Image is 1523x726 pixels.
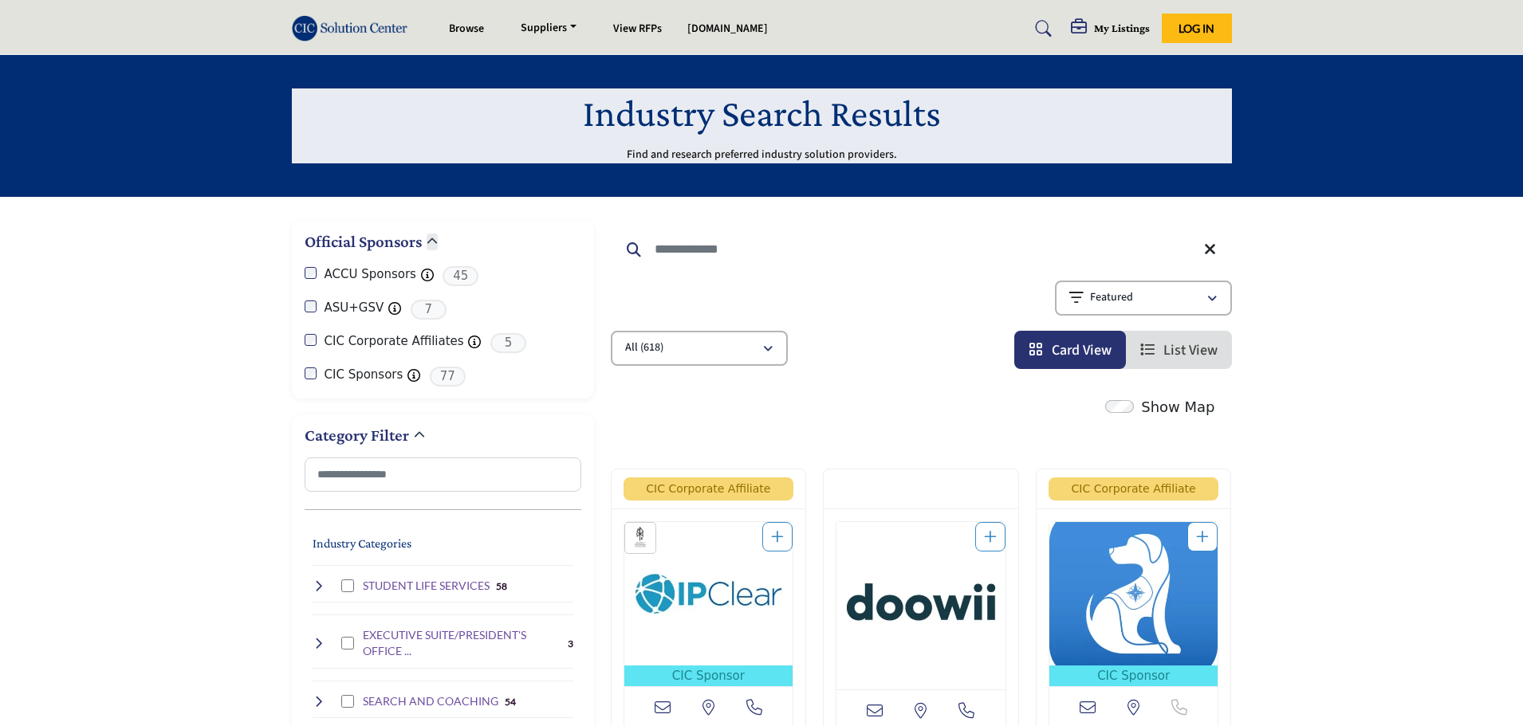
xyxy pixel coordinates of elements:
p: Featured [1090,290,1133,306]
a: Browse [449,21,484,37]
b: 58 [496,581,507,592]
span: CIC Corporate Affiliate [1049,477,1219,500]
h1: Industry Search Results [583,88,941,138]
p: All (618) [625,340,663,356]
button: Industry Categories [313,534,411,553]
button: Featured [1055,281,1232,316]
span: Log In [1179,22,1214,35]
h5: My Listings [1094,21,1150,35]
h4: STUDENT LIFE SERVICES: Campus engagement, residential life, and student activity management solut... [363,578,490,594]
img: Doowii, Inc. [836,522,1005,689]
div: 54 Results For SEARCH AND COACHING [505,694,516,708]
a: Open Listing in new tab [1049,522,1218,687]
input: Search Category [305,457,581,492]
img: Student Ally, Inc. [1049,522,1218,665]
span: CIC Sponsor [1053,667,1215,685]
a: Search [1020,16,1062,41]
input: Search Keyword [611,230,1232,269]
h4: SEARCH AND COACHING: Executive search services, leadership coaching, and professional development... [363,693,498,709]
input: CIC Sponsors checkbox [305,367,317,379]
span: Card View [1052,340,1112,360]
div: My Listings [1071,19,1150,38]
li: List View [1126,331,1232,369]
label: ACCU Sponsors [325,265,416,284]
span: 7 [411,300,447,320]
a: Add To List [984,528,997,547]
input: Select STUDENT LIFE SERVICES checkbox [341,579,354,592]
div: 58 Results For STUDENT LIFE SERVICES [496,579,507,593]
a: Open Listing in new tab [624,522,793,687]
span: 77 [430,367,466,387]
button: All (618) [611,331,788,366]
input: Select EXECUTIVE SUITE/PRESIDENT'S OFFICE SERVICES checkbox [341,637,354,649]
button: Log In [1162,14,1232,43]
a: Suppliers [510,18,588,40]
label: ASU+GSV [325,299,384,317]
p: Find and research preferred industry solution providers. [627,147,897,163]
img: Site Logo [292,15,416,41]
span: 5 [490,333,526,353]
a: View List [1140,340,1218,360]
a: View RFPs [613,21,662,37]
a: Add To List [1196,528,1209,547]
a: Open Listing in new tab [836,522,1005,689]
span: List View [1163,340,1218,360]
span: CIC Sponsor [628,667,790,685]
input: Select SEARCH AND COACHING checkbox [341,695,354,708]
div: 3 Results For EXECUTIVE SUITE/PRESIDENT'S OFFICE SERVICES [568,636,573,650]
img: IP Clearing House [624,522,793,665]
input: CIC Corporate Affiliates checkbox [305,334,317,346]
li: Card View [1014,331,1126,369]
h2: Category Filter [305,424,409,447]
input: ASU+GSV checkbox [305,300,317,312]
a: View Card [1029,340,1112,360]
span: CIC Corporate Affiliate [624,477,794,500]
b: 3 [568,638,573,649]
label: CIC Corporate Affiliates [325,332,464,351]
h2: Official Sponsors [305,230,422,253]
h4: EXECUTIVE SUITE/PRESIDENT'S OFFICE SERVICES: Strategic planning, leadership support, and executiv... [363,627,561,658]
img: ACCU Sponsors Badge Icon [629,527,651,549]
input: ACCU Sponsors checkbox [305,267,317,279]
label: CIC Sponsors [325,366,403,384]
b: 54 [505,697,516,708]
span: 45 [443,266,478,286]
a: [DOMAIN_NAME] [687,21,768,37]
a: Add To List [771,528,784,547]
label: Show Map [1141,396,1214,418]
